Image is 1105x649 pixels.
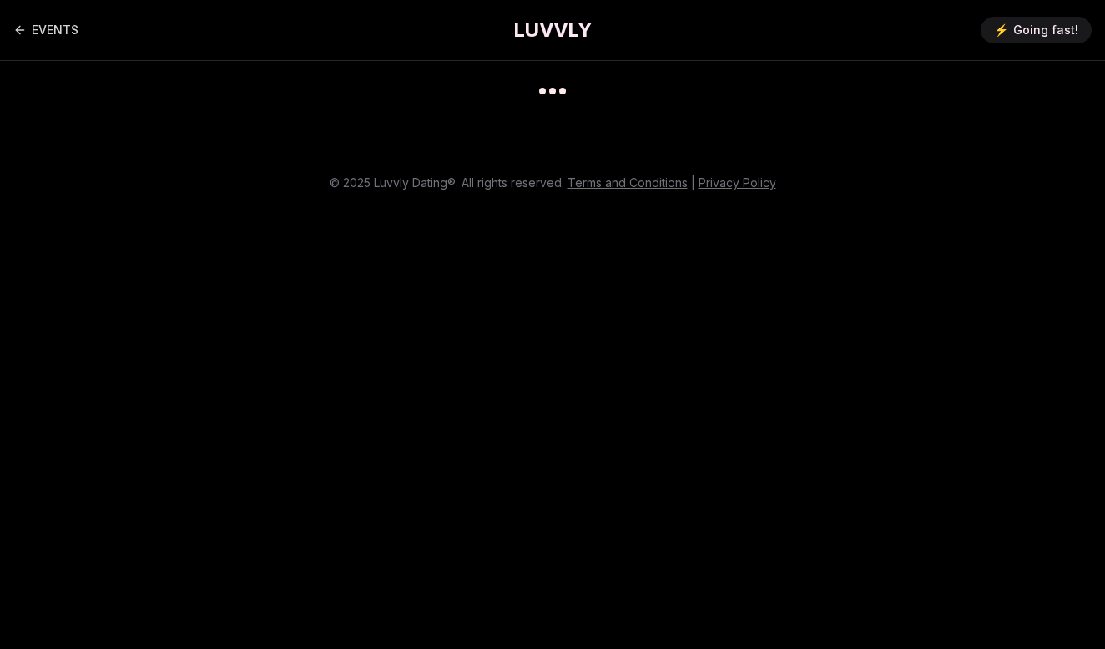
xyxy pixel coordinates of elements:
a: LUVVLY [513,17,592,43]
a: Back to events [13,13,78,47]
span: Going fast! [1013,22,1078,38]
a: Privacy Policy [699,175,776,190]
span: ⚡️ [994,22,1008,38]
a: Terms and Conditions [568,175,688,190]
span: | [691,175,695,190]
